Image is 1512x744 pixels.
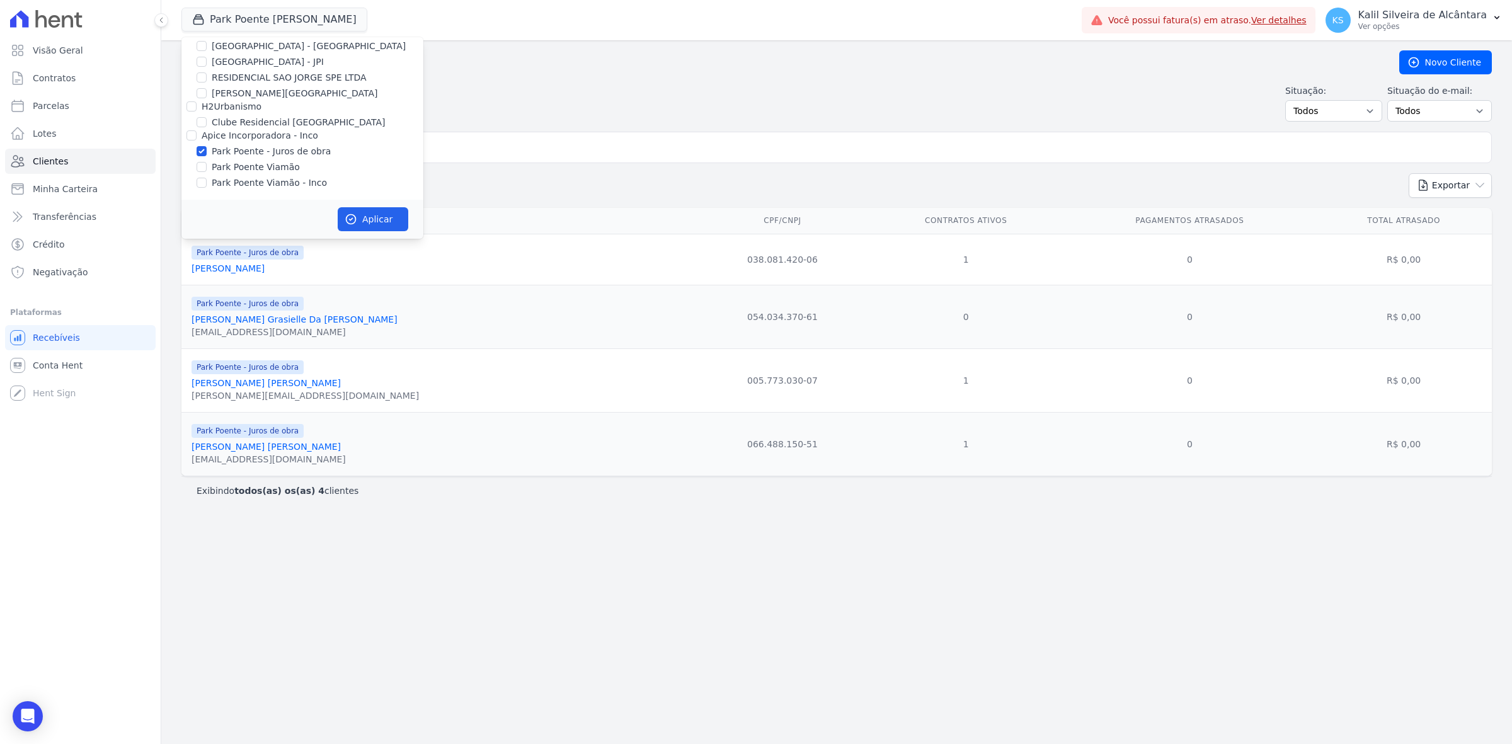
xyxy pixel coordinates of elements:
a: Recebíveis [5,325,156,350]
span: Parcelas [33,100,69,112]
a: Conta Hent [5,353,156,378]
th: Pagamentos Atrasados [1064,208,1316,234]
span: Park Poente - Juros de obra [192,424,304,438]
span: Conta Hent [33,359,83,372]
label: [PERSON_NAME][GEOGRAPHIC_DATA] [212,87,377,100]
th: CPF/CNPJ [697,208,868,234]
div: [PERSON_NAME][EMAIL_ADDRESS][DOMAIN_NAME] [192,389,419,402]
p: Kalil Silveira de Alcântara [1358,9,1487,21]
label: Park Poente Viamão - Inco [212,176,327,190]
label: Situação do e-mail: [1387,84,1492,98]
td: 0 [868,285,1064,348]
td: 054.034.370-61 [697,285,868,348]
label: Situação: [1285,84,1382,98]
input: Buscar por nome, CPF ou e-mail [205,135,1486,160]
label: H2Urbanismo [202,101,261,112]
a: Crédito [5,232,156,257]
div: [EMAIL_ADDRESS][DOMAIN_NAME] [192,453,346,466]
td: 1 [868,412,1064,476]
a: [PERSON_NAME] Grasielle Da [PERSON_NAME] [192,314,398,324]
button: KS Kalil Silveira de Alcântara Ver opções [1315,3,1512,38]
a: Negativação [5,260,156,285]
label: Park Poente Viamão [212,161,300,174]
a: Minha Carteira [5,176,156,202]
span: Park Poente - Juros de obra [192,360,304,374]
td: R$ 0,00 [1315,285,1492,348]
td: 005.773.030-07 [697,348,868,412]
a: Novo Cliente [1399,50,1492,74]
h2: Clientes [181,51,1379,74]
a: Ver detalhes [1251,15,1307,25]
a: [PERSON_NAME] [PERSON_NAME] [192,442,341,452]
span: Clientes [33,155,68,168]
span: Recebíveis [33,331,80,344]
td: 0 [1064,412,1316,476]
td: 0 [1064,348,1316,412]
button: Park Poente [PERSON_NAME] [181,8,367,31]
td: R$ 0,00 [1315,234,1492,285]
span: Contratos [33,72,76,84]
div: [EMAIL_ADDRESS][DOMAIN_NAME] [192,326,398,338]
span: Transferências [33,210,96,223]
td: 0 [1064,285,1316,348]
td: 0 [1064,234,1316,285]
a: Clientes [5,149,156,174]
div: Open Intercom Messenger [13,701,43,731]
th: Contratos Ativos [868,208,1064,234]
span: Crédito [33,238,65,251]
label: [GEOGRAPHIC_DATA] - JPI [212,55,324,69]
label: Apice Incorporadora - Inco [202,130,318,140]
span: Visão Geral [33,44,83,57]
td: 1 [868,348,1064,412]
span: Minha Carteira [33,183,98,195]
a: Transferências [5,204,156,229]
label: Clube Residencial [GEOGRAPHIC_DATA] [212,116,385,129]
p: Exibindo clientes [197,484,358,497]
b: todos(as) os(as) 4 [234,486,324,496]
label: Park Poente - Juros de obra [212,145,331,158]
a: Parcelas [5,93,156,118]
td: 066.488.150-51 [697,412,868,476]
a: Visão Geral [5,38,156,63]
td: R$ 0,00 [1315,348,1492,412]
a: Contratos [5,66,156,91]
a: Lotes [5,121,156,146]
td: 038.081.420-06 [697,234,868,285]
label: [GEOGRAPHIC_DATA] - [GEOGRAPHIC_DATA] [212,40,406,53]
p: Ver opções [1358,21,1487,31]
button: Aplicar [338,207,408,231]
span: Você possui fatura(s) em atraso. [1108,14,1307,27]
span: Park Poente - Juros de obra [192,246,304,260]
span: Park Poente - Juros de obra [192,297,304,311]
a: [PERSON_NAME] [192,263,265,273]
span: Negativação [33,266,88,278]
td: R$ 0,00 [1315,412,1492,476]
div: Plataformas [10,305,151,320]
th: Total Atrasado [1315,208,1492,234]
label: RESIDENCIAL SAO JORGE SPE LTDA [212,71,367,84]
button: Exportar [1409,173,1492,198]
span: KS [1332,16,1344,25]
span: Lotes [33,127,57,140]
td: 1 [868,234,1064,285]
a: [PERSON_NAME] [PERSON_NAME] [192,378,341,388]
th: Nome [181,208,697,234]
